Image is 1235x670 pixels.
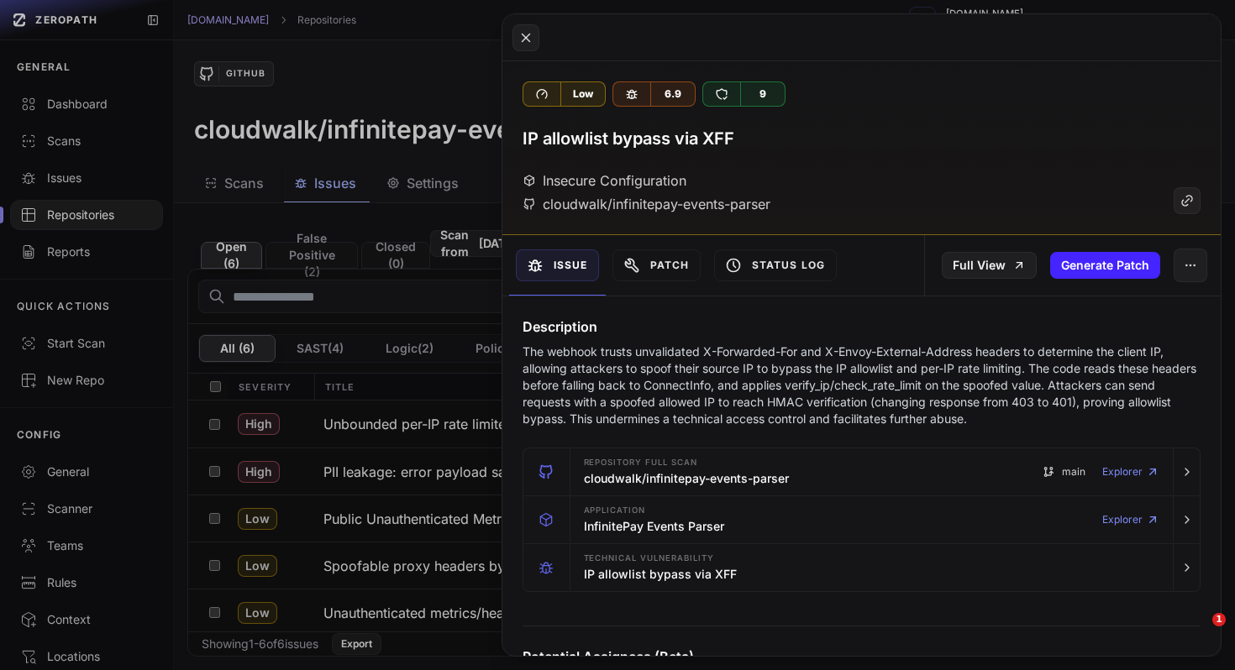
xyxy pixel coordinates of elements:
h3: IP allowlist bypass via XFF [584,566,737,583]
button: Generate Patch [1050,252,1160,279]
a: Explorer [1102,503,1159,537]
span: Repository Full scan [584,458,697,467]
h3: InfinitePay Events Parser [584,518,724,535]
a: Full View [942,252,1037,279]
button: Application InfinitePay Events Parser Explorer [523,496,1201,543]
button: Patch [612,249,701,281]
span: Application [584,506,646,515]
button: Status Log [714,249,837,281]
iframe: Intercom live chat [1178,613,1218,653]
span: main [1062,465,1085,479]
div: cloudwalk/infinitepay-events-parser [523,194,770,214]
button: Repository Full scan cloudwalk/infinitepay-events-parser main Explorer [523,448,1201,495]
span: 1 [1212,613,1226,626]
h4: Potential Assignees (Beta) [523,646,1201,667]
p: The webhook trusts unvalidated X-Forwarded-For and X-Envoy-External-Address headers to determine ... [523,343,1201,427]
button: Technical Vulnerability IP allowlist bypass via XFF [523,544,1201,591]
a: Explorer [1102,455,1159,489]
span: Technical Vulnerability [584,554,714,563]
button: Issue [516,249,599,281]
h3: cloudwalk/infinitepay-events-parser [584,470,789,487]
h4: Description [523,317,1201,337]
